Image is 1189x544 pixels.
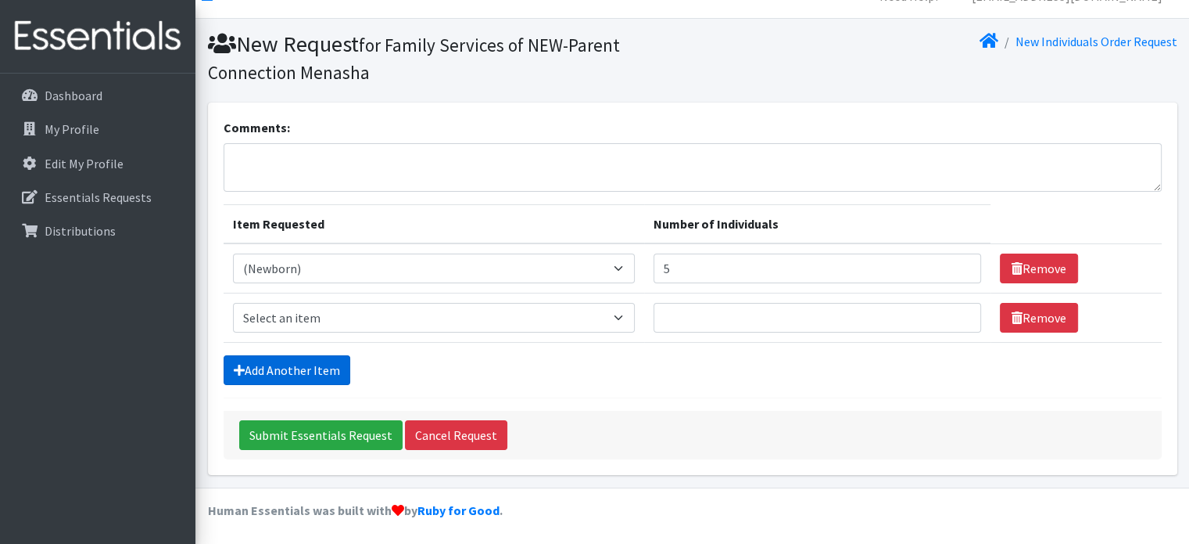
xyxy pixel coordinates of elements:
[644,205,990,244] th: Number of Individuals
[1015,34,1177,49] a: New Individuals Order Request
[208,503,503,518] strong: Human Essentials was built with by .
[224,205,644,244] th: Item Requested
[6,148,189,179] a: Edit My Profile
[6,80,189,111] a: Dashboard
[45,156,124,171] p: Edit My Profile
[239,420,403,450] input: Submit Essentials Request
[1000,303,1078,333] a: Remove
[6,113,189,145] a: My Profile
[45,88,102,103] p: Dashboard
[6,182,189,213] a: Essentials Requests
[208,34,620,84] small: for Family Services of NEW-Parent Connection Menasha
[45,121,99,137] p: My Profile
[6,10,189,63] img: HumanEssentials
[6,215,189,247] a: Distributions
[224,355,350,385] a: Add Another Item
[45,189,152,205] p: Essentials Requests
[405,420,507,450] a: Cancel Request
[417,503,500,518] a: Ruby for Good
[1000,254,1078,283] a: Remove
[208,31,687,85] h1: New Request
[224,118,290,137] label: Comments:
[45,223,116,239] p: Distributions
